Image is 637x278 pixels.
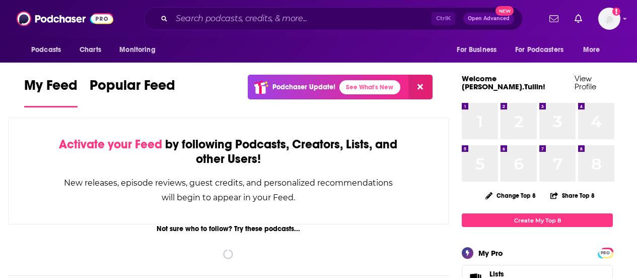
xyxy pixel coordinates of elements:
button: open menu [576,40,613,60]
button: Open AdvancedNew [463,13,514,25]
button: open menu [509,40,578,60]
span: For Podcasters [515,43,563,57]
div: New releases, episode reviews, guest credits, and personalized recommendations will begin to appe... [59,176,398,205]
button: open menu [450,40,509,60]
span: Open Advanced [468,16,510,21]
div: Search podcasts, credits, & more... [144,7,523,30]
img: Podchaser - Follow, Share and Rate Podcasts [17,9,113,28]
span: Ctrl K [432,12,455,25]
span: My Feed [24,77,78,100]
p: Podchaser Update! [272,83,335,91]
div: by following Podcasts, Creators, Lists, and other Users! [59,137,398,166]
div: My Pro [478,248,503,258]
svg: Add a profile image [612,8,620,16]
span: Popular Feed [90,77,175,100]
span: New [496,6,514,16]
span: Podcasts [31,43,61,57]
a: Popular Feed [90,77,175,107]
a: My Feed [24,77,78,107]
span: For Business [457,43,497,57]
span: Logged in as Maria.Tullin [598,8,620,30]
a: See What's New [339,80,400,94]
button: Show profile menu [598,8,620,30]
span: PRO [599,249,611,257]
a: Charts [73,40,107,60]
span: Activate your Feed [59,137,162,152]
span: Charts [80,43,101,57]
button: Share Top 8 [550,186,595,205]
a: Show notifications dropdown [545,10,562,27]
div: Not sure who to follow? Try these podcasts... [8,225,449,233]
span: Monitoring [119,43,155,57]
img: User Profile [598,8,620,30]
a: PRO [599,249,611,256]
button: open menu [112,40,168,60]
button: open menu [24,40,74,60]
button: Change Top 8 [479,189,542,202]
a: Show notifications dropdown [571,10,586,27]
a: View Profile [575,74,596,91]
input: Search podcasts, credits, & more... [172,11,432,27]
a: Create My Top 8 [462,213,613,227]
a: Welcome [PERSON_NAME].Tullin! [462,74,545,91]
span: More [583,43,600,57]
